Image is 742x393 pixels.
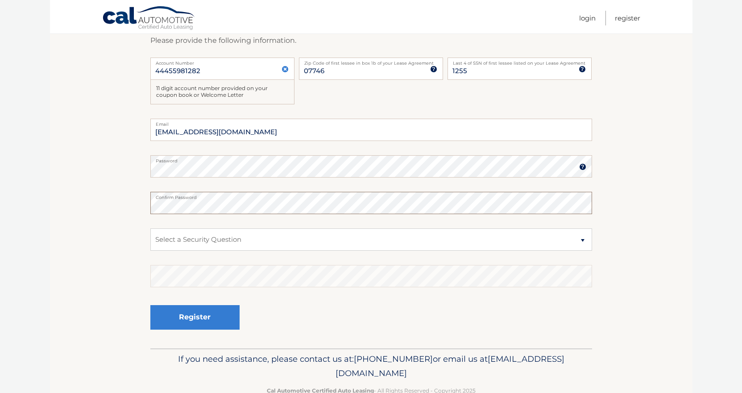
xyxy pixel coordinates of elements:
[150,80,294,104] div: 11 digit account number provided on your coupon book or Welcome Letter
[150,305,240,330] button: Register
[430,66,437,73] img: tooltip.svg
[579,66,586,73] img: tooltip.svg
[354,354,433,364] span: [PHONE_NUMBER]
[102,6,196,32] a: Cal Automotive
[150,34,592,47] p: Please provide the following information.
[579,11,596,25] a: Login
[150,58,294,80] input: Account Number
[150,192,592,199] label: Confirm Password
[579,163,586,170] img: tooltip.svg
[448,58,592,65] label: Last 4 of SSN of first lessee listed on your Lease Agreement
[299,58,443,80] input: Zip Code
[299,58,443,65] label: Zip Code of first lessee in box 1b of your Lease Agreement
[150,119,592,126] label: Email
[615,11,640,25] a: Register
[448,58,592,80] input: SSN or EIN (last 4 digits only)
[150,155,592,162] label: Password
[150,119,592,141] input: Email
[282,66,289,73] img: close.svg
[150,58,294,65] label: Account Number
[156,352,586,381] p: If you need assistance, please contact us at: or email us at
